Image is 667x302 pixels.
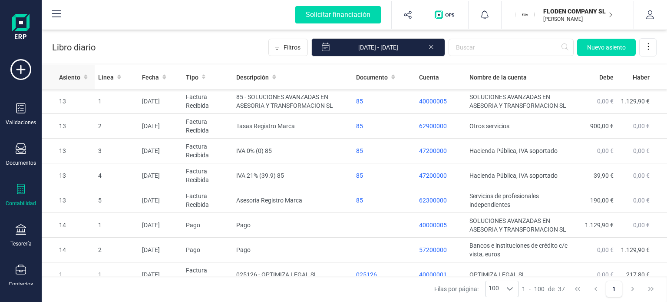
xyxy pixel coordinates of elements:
[284,43,300,52] span: Filtros
[356,73,388,82] span: Documento
[233,163,353,188] td: IVA 21% (39.9) 85
[98,73,114,82] span: Linea
[59,73,80,82] span: Asiento
[356,196,412,205] div: 85
[233,114,353,139] td: Tasas Registro Marca
[419,146,462,155] p: 47200000
[633,73,650,82] span: Haber
[466,213,573,238] td: SOLUCIONES AVANZADAS EN ASESORIA Y TRANSFORMACION SL
[233,213,353,238] td: Pago
[12,14,30,42] img: Logo Finanedi
[588,281,604,297] button: Previous Page
[182,163,233,188] td: Factura Recibida
[95,163,139,188] td: 4
[597,246,614,253] span: 0,00 €
[42,262,95,287] td: 1
[419,196,462,205] p: 62300000
[182,188,233,213] td: Factura Recibida
[419,270,462,279] p: 40000001
[594,172,614,179] span: 39,90 €
[6,159,36,166] div: Documentos
[558,285,565,293] span: 37
[590,197,614,204] span: 190,00 €
[95,114,139,139] td: 2
[42,238,95,262] td: 14
[633,147,650,154] span: 0,00 €
[522,285,565,293] div: -
[268,39,308,56] button: Filtros
[626,271,650,278] span: 217,80 €
[419,73,439,82] span: Cuenta
[139,139,182,163] td: [DATE]
[419,246,462,254] p: 57200000
[522,285,525,293] span: 1
[633,172,650,179] span: 0,00 €
[233,238,353,262] td: Pago
[42,188,95,213] td: 13
[182,262,233,287] td: Factura Recibida
[419,171,462,180] p: 47200000
[285,1,391,29] button: Solicitar financiación
[597,147,614,154] span: 0,00 €
[182,213,233,238] td: Pago
[597,98,614,105] span: 0,00 €
[6,200,36,207] div: Contabilidad
[449,39,574,56] input: Buscar
[434,281,518,297] div: Filas por página:
[643,281,659,297] button: Last Page
[466,188,573,213] td: Servicios de profesionales independientes
[139,238,182,262] td: [DATE]
[466,114,573,139] td: Otros servicios
[139,262,182,287] td: [DATE]
[233,262,353,287] td: 025126 - OPTIMIZA LEGAL SL
[139,188,182,213] td: [DATE]
[597,271,614,278] span: 0,00 €
[548,285,555,293] span: de
[633,197,650,204] span: 0,00 €
[139,163,182,188] td: [DATE]
[95,188,139,213] td: 5
[139,213,182,238] td: [DATE]
[233,139,353,163] td: IVA 0% (0) 85
[429,1,463,29] button: Logo de OPS
[633,222,650,229] span: 0,00 €
[356,270,412,279] div: 025126
[419,221,462,229] p: 40000005
[621,246,650,253] span: 1.129,90 €
[466,139,573,163] td: Hacienda Pública, IVA soportado
[186,73,198,82] span: Tipo
[6,119,36,126] div: Validaciones
[233,89,353,114] td: 85 - SOLUCIONES AVANZADAS EN ASESORIA Y TRANSFORMACION SL
[233,188,353,213] td: Asesoría Registro Marca
[577,39,636,56] button: Nuevo asiento
[42,139,95,163] td: 13
[515,5,535,24] img: FL
[356,97,412,106] div: 85
[419,122,462,130] p: 62900000
[95,213,139,238] td: 1
[42,89,95,114] td: 13
[435,10,458,19] img: Logo de OPS
[587,43,626,52] span: Nuevo asiento
[95,262,139,287] td: 1
[42,114,95,139] td: 13
[599,73,614,82] span: Debe
[585,222,614,229] span: 1.129,90 €
[569,281,586,297] button: First Page
[95,139,139,163] td: 3
[295,6,381,23] div: Solicitar financiación
[543,16,613,23] p: [PERSON_NAME]
[42,213,95,238] td: 14
[52,41,96,53] p: Libro diario
[534,285,545,293] span: 100
[606,281,622,297] button: Page 1
[466,163,573,188] td: Hacienda Pública, IVA soportado
[182,114,233,139] td: Factura Recibida
[139,89,182,114] td: [DATE]
[466,262,573,287] td: OPTIMIZA LEGAL SL
[419,97,462,106] p: 40000005
[356,171,412,180] div: 85
[466,89,573,114] td: SOLUCIONES AVANZADAS EN ASESORIA Y TRANSFORMACION SL
[182,139,233,163] td: Factura Recibida
[42,163,95,188] td: 13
